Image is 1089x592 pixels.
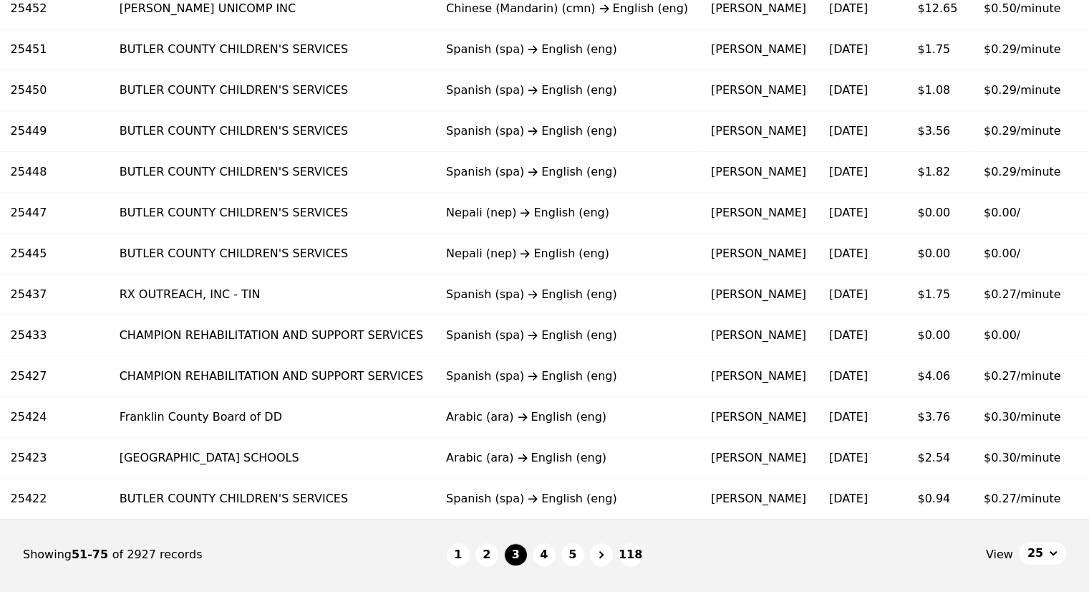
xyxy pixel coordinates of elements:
[700,70,818,111] td: [PERSON_NAME]
[446,204,688,221] div: Nepali (nep) English (eng)
[446,327,688,344] div: Spanish (spa) English (eng)
[108,274,435,315] td: RX OUTREACH, INC - TIN
[829,369,868,383] time: [DATE]
[984,492,1061,505] span: $0.27/minute
[533,543,556,566] button: 4
[829,410,868,424] time: [DATE]
[108,29,435,70] td: BUTLER COUNTY CHILDREN'S SERVICES
[561,543,584,566] button: 5
[108,315,435,356] td: CHAMPION REHABILITATION AND SUPPORT SERVICES
[984,247,1020,260] span: $0.00/
[700,274,818,315] td: [PERSON_NAME]
[446,490,688,507] div: Spanish (spa) English (eng)
[829,165,868,178] time: [DATE]
[700,315,818,356] td: [PERSON_NAME]
[1019,542,1066,565] button: 25
[906,479,972,520] td: $0.94
[108,234,435,274] td: BUTLER COUNTY CHILDREN'S SERVICES
[984,124,1061,138] span: $0.29/minute
[108,438,435,479] td: [GEOGRAPHIC_DATA] SCHOOLS
[984,328,1020,342] span: $0.00/
[446,368,688,385] div: Spanish (spa) English (eng)
[446,449,688,467] div: Arabic (ara) English (eng)
[108,356,435,397] td: CHAMPION REHABILITATION AND SUPPORT SERVICES
[829,42,868,56] time: [DATE]
[829,492,868,505] time: [DATE]
[446,245,688,262] div: Nepali (nep) English (eng)
[906,356,972,397] td: $4.06
[23,520,1066,590] nav: Page navigation
[108,193,435,234] td: BUTLER COUNTY CHILDREN'S SERVICES
[446,163,688,181] div: Spanish (spa) English (eng)
[446,123,688,140] div: Spanish (spa) English (eng)
[108,479,435,520] td: BUTLER COUNTY CHILDREN'S SERVICES
[446,82,688,99] div: Spanish (spa) English (eng)
[700,193,818,234] td: [PERSON_NAME]
[829,206,868,219] time: [DATE]
[700,479,818,520] td: [PERSON_NAME]
[984,287,1061,301] span: $0.27/minute
[700,438,818,479] td: [PERSON_NAME]
[984,451,1061,464] span: $0.30/minute
[700,234,818,274] td: [PERSON_NAME]
[829,328,868,342] time: [DATE]
[906,274,972,315] td: $1.75
[447,543,470,566] button: 1
[984,83,1061,97] span: $0.29/minute
[906,111,972,152] td: $3.56
[475,543,498,566] button: 2
[906,193,972,234] td: $0.00
[23,546,447,563] div: Showing of 2927 records
[108,70,435,111] td: BUTLER COUNTY CHILDREN'S SERVICES
[700,111,818,152] td: [PERSON_NAME]
[984,1,1061,15] span: $0.50/minute
[700,356,818,397] td: [PERSON_NAME]
[1027,545,1043,562] span: 25
[906,234,972,274] td: $0.00
[906,438,972,479] td: $2.54
[829,287,868,301] time: [DATE]
[906,397,972,438] td: $3.76
[829,451,868,464] time: [DATE]
[906,70,972,111] td: $1.08
[906,29,972,70] td: $1.75
[829,1,868,15] time: [DATE]
[619,543,642,566] button: 118
[829,124,868,138] time: [DATE]
[700,397,818,438] td: [PERSON_NAME]
[108,152,435,193] td: BUTLER COUNTY CHILDREN'S SERVICES
[446,41,688,58] div: Spanish (spa) English (eng)
[984,369,1061,383] span: $0.27/minute
[108,397,435,438] td: Franklin County Board of DD
[986,546,1013,563] span: View
[446,409,688,426] div: Arabic (ara) English (eng)
[906,315,972,356] td: $0.00
[829,247,868,260] time: [DATE]
[984,206,1020,219] span: $0.00/
[906,152,972,193] td: $1.82
[700,152,818,193] td: [PERSON_NAME]
[446,286,688,303] div: Spanish (spa) English (eng)
[700,29,818,70] td: [PERSON_NAME]
[984,165,1061,178] span: $0.29/minute
[108,111,435,152] td: BUTLER COUNTY CHILDREN'S SERVICES
[984,410,1061,424] span: $0.30/minute
[829,83,868,97] time: [DATE]
[72,548,112,561] span: 51-75
[984,42,1061,56] span: $0.29/minute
